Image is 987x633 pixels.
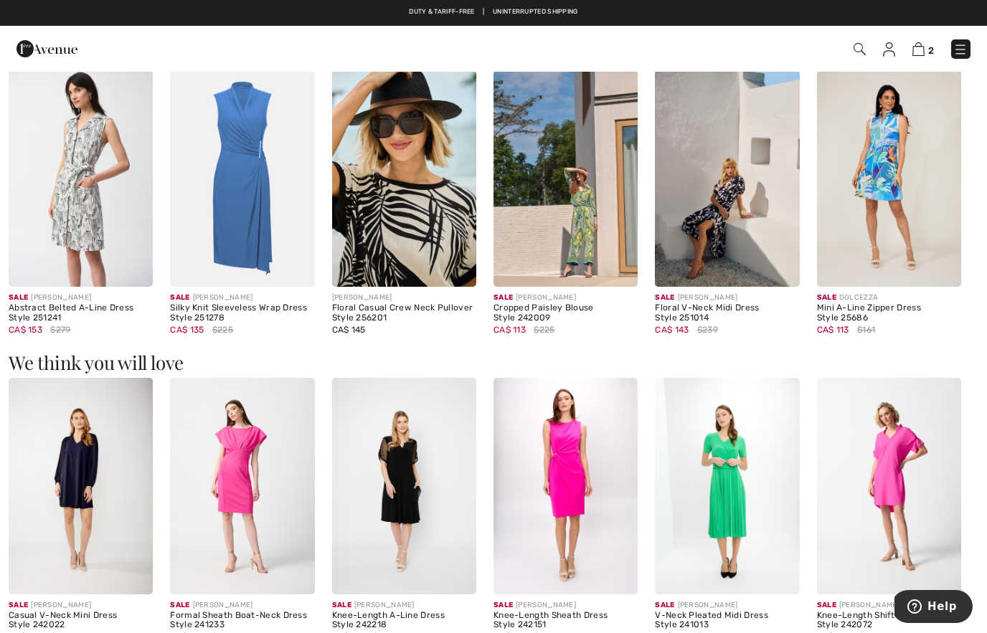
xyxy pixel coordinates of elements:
div: Knee-Length Shift Dress Style 242072 [817,611,961,631]
span: CA$ 153 [9,325,42,335]
span: Sale [170,293,189,302]
span: $279 [50,323,70,336]
a: Duty & tariff-free | Uninterrupted shipping [409,8,577,15]
img: Shopping Bag [912,42,925,56]
span: Sale [817,601,836,609]
img: Menu [953,42,968,57]
span: $161 [857,323,875,336]
div: Abstract Belted A-Line Dress Style 251241 [9,303,153,323]
span: Sale [493,601,513,609]
img: Mini A-Line Zipper Dress Style 25686 [817,70,961,287]
span: $225 [212,323,233,336]
div: Formal Sheath Boat-Neck Dress Style 241233 [170,611,314,631]
img: Cropped Paisley Blouse Style 242009 [493,70,638,287]
span: Sale [493,293,513,302]
img: Casual V-Neck Mini Dress Style 242022 [9,378,153,594]
span: Sale [9,601,28,609]
div: [PERSON_NAME] [655,600,799,611]
div: [PERSON_NAME] [9,292,153,303]
span: 2 [928,45,934,56]
div: V-Neck Pleated Midi Dress Style 241013 [655,611,799,631]
span: Sale [817,293,836,302]
div: [PERSON_NAME] [9,600,153,611]
div: DOLCEZZA [817,292,961,303]
img: V-Neck Pleated Midi Dress Style 241013 [655,378,799,594]
span: Sale [655,293,674,302]
div: [PERSON_NAME] [332,600,476,611]
span: Sale [9,293,28,302]
iframe: Opens a widget where you can find more information [894,590,973,626]
span: CA$ 113 [817,325,849,335]
a: 1ère Avenue [16,41,77,54]
a: 2 [912,40,934,57]
span: CA$ 113 [493,325,526,335]
div: [PERSON_NAME] [332,292,476,303]
span: CA$ 145 [332,325,366,335]
div: Floral V-Neck Midi Dress Style 251014 [655,303,799,323]
div: Mini A-Line Zipper Dress Style 25686 [817,303,961,323]
img: Abstract Belted A-Line Dress Style 251241 [9,70,153,287]
img: Formal Sheath Boat-Neck Dress Style 241233 [170,378,314,594]
img: Floral Casual Crew Neck Pullover Style 256201 [332,70,476,287]
div: Floral Casual Crew Neck Pullover Style 256201 [332,303,476,323]
img: Knee-Length Shift Dress Style 242072 [817,378,961,594]
div: Knee-Length A-Line Dress Style 242218 [332,611,476,631]
div: [PERSON_NAME] [170,292,314,303]
img: Knee-Length A-Line Dress Style 242218 [332,378,476,594]
div: Silky Knit Sleeveless Wrap Dress Style 251278 [170,303,314,323]
img: My Info [883,42,895,57]
span: $225 [534,323,554,336]
div: Casual V-Neck Mini Dress Style 242022 [9,611,153,631]
span: Sale [332,601,351,609]
div: Cropped Paisley Blouse Style 242009 [493,303,638,323]
span: CA$ 135 [170,325,204,335]
img: Search [854,43,866,55]
img: Knee-Length Sheath Dress Style 242151 [493,378,638,594]
img: 1ère Avenue [16,34,77,63]
div: [PERSON_NAME] [817,600,961,611]
div: [PERSON_NAME] [170,600,314,611]
div: [PERSON_NAME] [655,292,799,303]
img: Floral V-Neck Midi Dress Style 251014 [655,70,799,287]
span: $239 [697,323,718,336]
div: Knee-Length Sheath Dress Style 242151 [493,611,638,631]
span: CA$ 143 [655,325,689,335]
span: Sale [655,601,674,609]
div: [PERSON_NAME] [493,600,638,611]
img: Silky Knit Sleeveless Wrap Dress Style 251278 [170,70,314,287]
span: Sale [170,601,189,609]
h3: We think you will love [9,353,978,372]
div: [PERSON_NAME] [493,292,638,303]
